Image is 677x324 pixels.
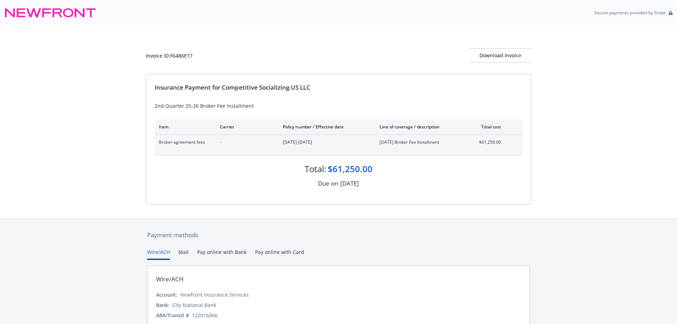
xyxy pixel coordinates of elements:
button: Mail [178,248,189,260]
div: Due on [318,179,338,188]
button: Download Invoice [469,48,531,63]
div: City National Bank [172,301,216,309]
span: [DATE] Broker Fee Installment [380,139,463,145]
div: 2nd Quarter 25-26 Broker Fee Installment [155,102,522,110]
div: ABA/Transit # [156,312,189,319]
span: [DATE]-[DATE] [283,139,368,145]
span: - [220,139,272,145]
div: Account: [156,291,177,298]
div: Newfront Insurance Services [180,291,249,298]
div: Invoice ID: F6486E17 [146,52,193,59]
div: Insurance Payment for Competitive Socializing US LLC [155,83,522,92]
div: Item [159,124,209,130]
div: Carrier [220,124,272,130]
div: Payment methods [147,230,530,240]
div: 122016066 [192,312,217,319]
div: Total cost [474,124,501,130]
button: expand content [507,139,518,150]
button: Wire/ACH [147,248,170,260]
span: $61,250.00 [474,139,501,145]
span: Broker agreement fees [159,139,209,145]
div: $61,250.00 [328,163,372,175]
div: Download Invoice [469,49,531,62]
button: Pay online with Bank [197,248,247,260]
div: [DATE] [340,179,359,188]
div: Policy number / Effective date [283,124,368,130]
div: Bank: [156,301,170,309]
div: Total: [305,163,326,175]
button: Pay online with Card [255,248,304,260]
div: Wire/ACH [156,275,184,284]
p: Secure payments provided by Stripe [594,10,666,16]
div: Broker agreement fees-[DATE]-[DATE][DATE] Broker Fee Installment$61,250.00expand content [155,135,522,155]
div: Line of coverage / description [380,124,463,130]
